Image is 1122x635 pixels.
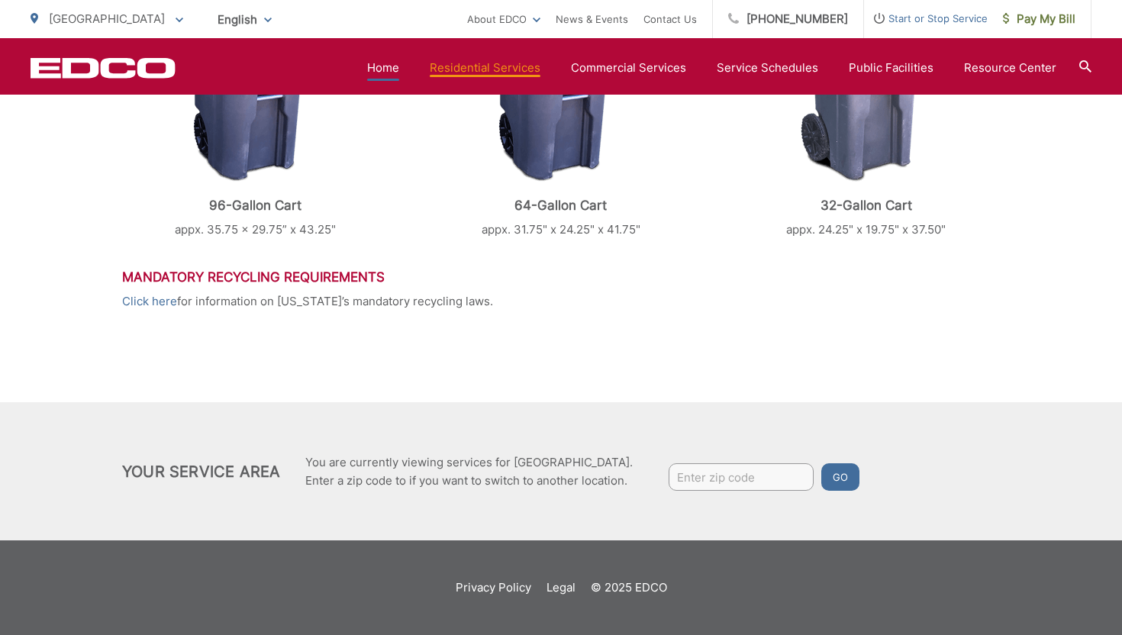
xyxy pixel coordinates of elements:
a: EDCD logo. Return to the homepage. [31,57,176,79]
p: appx. 35.75 x 29.75” x 43.25" [122,221,389,239]
a: Commercial Services [571,59,686,77]
p: 64-Gallon Cart [427,198,695,213]
a: Click here [122,292,177,311]
p: You are currently viewing services for [GEOGRAPHIC_DATA]. Enter a zip code to if you want to swit... [305,453,633,490]
h2: Your Service Area [122,463,280,481]
a: Resource Center [964,59,1056,77]
a: Legal [546,579,576,597]
span: English [206,6,283,33]
a: Residential Services [430,59,540,77]
span: [GEOGRAPHIC_DATA] [49,11,165,26]
a: Public Facilities [849,59,933,77]
p: appx. 31.75" x 24.25" x 41.75" [427,221,695,239]
a: Home [367,59,399,77]
a: Contact Us [643,10,697,28]
button: Go [821,463,859,491]
p: © 2025 EDCO [591,579,667,597]
a: News & Events [556,10,628,28]
a: About EDCO [467,10,540,28]
a: Privacy Policy [456,579,531,597]
p: 32-Gallon Cart [733,198,1000,213]
p: appx. 24.25" x 19.75" x 37.50" [733,221,1000,239]
input: Enter zip code [669,463,814,491]
span: Pay My Bill [1003,10,1075,28]
p: for information on [US_STATE]’s mandatory recycling laws. [122,292,1000,311]
p: 96-Gallon Cart [122,198,389,213]
a: Service Schedules [717,59,818,77]
h3: Mandatory Recycling Requirements [122,269,1000,285]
